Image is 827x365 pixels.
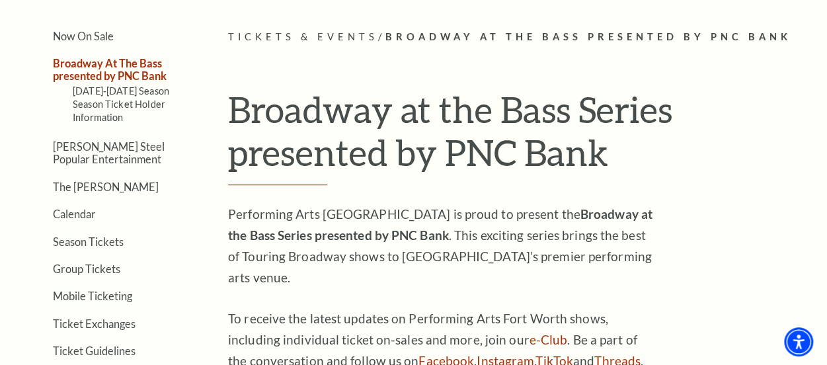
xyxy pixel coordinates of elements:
a: e-Club [530,332,568,347]
div: Accessibility Menu [784,327,813,356]
p: / [228,29,814,46]
a: Season Tickets [53,235,124,248]
a: Calendar [53,208,96,220]
a: Broadway At The Bass presented by PNC Bank [53,57,167,82]
a: Ticket Exchanges [53,317,136,330]
a: [DATE]-[DATE] Season [73,85,169,97]
a: Now On Sale [53,30,114,42]
span: Broadway At The Bass presented by PNC Bank [385,31,791,42]
a: Ticket Guidelines [53,345,136,357]
a: [PERSON_NAME] Steel Popular Entertainment [53,140,165,165]
span: Tickets & Events [228,31,378,42]
a: Season Ticket Holder Information [73,99,165,123]
a: Mobile Ticketing [53,290,132,302]
strong: Broadway at the Bass Series presented by PNC Bank [228,206,652,243]
a: Group Tickets [53,263,120,275]
a: The [PERSON_NAME] [53,181,159,193]
p: Performing Arts [GEOGRAPHIC_DATA] is proud to present the . This exciting series brings the best ... [228,204,658,288]
h1: Broadway at the Bass Series presented by PNC Bank [228,88,814,185]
